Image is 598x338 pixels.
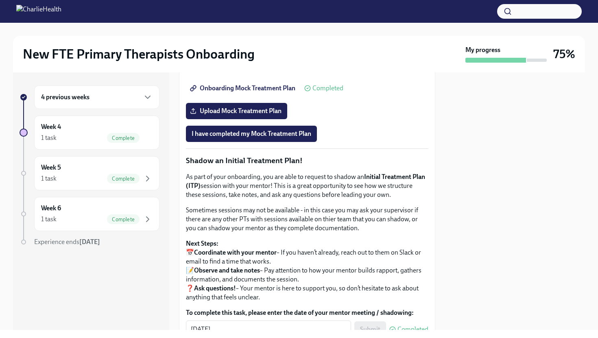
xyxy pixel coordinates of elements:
[194,284,236,292] strong: Ask questions!
[20,116,159,150] a: Week 41 taskComplete
[192,130,311,138] span: I have completed my Mock Treatment Plan
[79,238,100,246] strong: [DATE]
[20,156,159,190] a: Week 51 taskComplete
[312,85,343,92] span: Completed
[16,5,61,18] img: CharlieHealth
[186,172,428,199] p: As part of your onboarding, you are able to request to shadow an session with your mentor! This i...
[186,126,317,142] button: I have completed my Mock Treatment Plan
[397,326,428,333] span: Completed
[41,174,57,183] div: 1 task
[41,163,61,172] h6: Week 5
[41,204,61,213] h6: Week 6
[23,46,255,62] h2: New FTE Primary Therapists Onboarding
[192,84,295,92] span: Onboarding Mock Treatment Plan
[107,176,140,182] span: Complete
[41,133,57,142] div: 1 task
[41,93,89,102] h6: 4 previous weeks
[20,197,159,231] a: Week 61 taskComplete
[192,107,282,115] span: Upload Mock Treatment Plan
[186,80,301,96] a: Onboarding Mock Treatment Plan
[41,122,61,131] h6: Week 4
[186,173,425,190] strong: Initial Treatment Plan (ITP)
[194,266,260,274] strong: Observe and take notes
[107,216,140,222] span: Complete
[191,325,346,334] textarea: [DATE]
[194,249,277,256] strong: Coordinate with your mentor
[186,155,428,166] p: Shadow an Initial Treatment Plan!
[186,308,428,317] label: To complete this task, please enter the date of your mentor meeting / shadowing:
[34,238,100,246] span: Experience ends
[186,239,428,302] p: 📅 – If you haven’t already, reach out to them on Slack or email to find a time that works. 📝 – Pa...
[107,135,140,141] span: Complete
[186,240,218,247] strong: Next Steps:
[553,47,575,61] h3: 75%
[186,206,428,233] p: Sometimes sessions may not be available - in this case you may ask your supervisor if there are a...
[186,103,287,119] label: Upload Mock Treatment Plan
[34,85,159,109] div: 4 previous weeks
[465,46,500,55] strong: My progress
[41,215,57,224] div: 1 task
